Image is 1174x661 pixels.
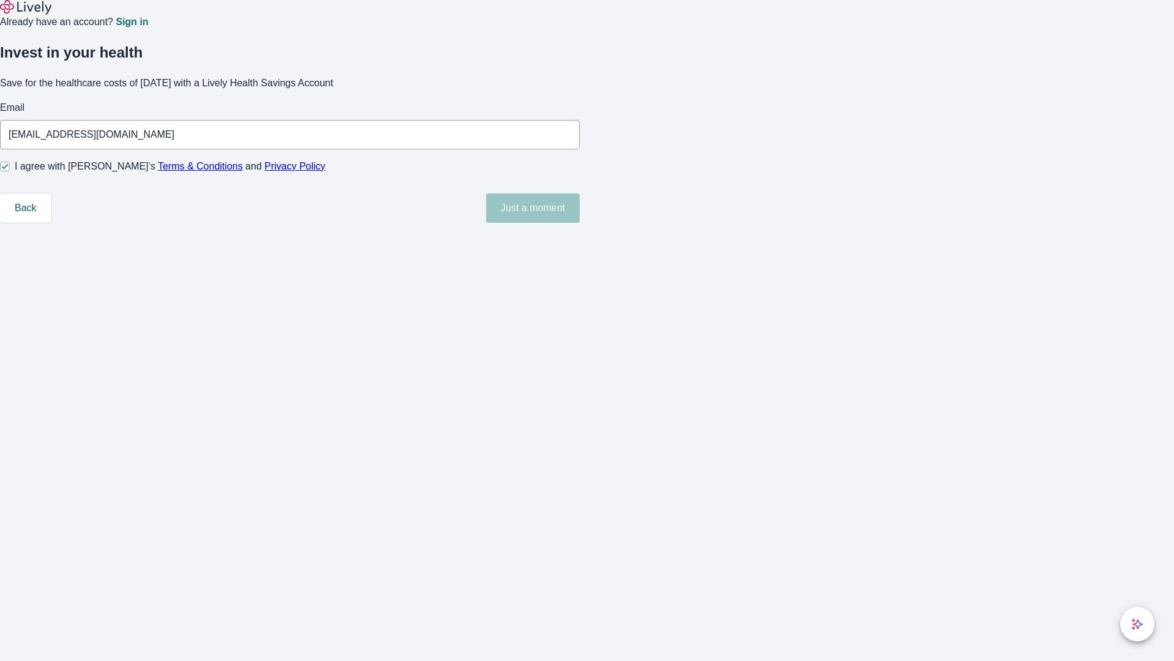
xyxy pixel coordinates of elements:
a: Terms & Conditions [158,161,243,171]
a: Privacy Policy [265,161,326,171]
svg: Lively AI Assistant [1131,618,1143,630]
span: I agree with [PERSON_NAME]’s and [15,159,325,174]
button: chat [1120,607,1154,641]
a: Sign in [116,17,148,27]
